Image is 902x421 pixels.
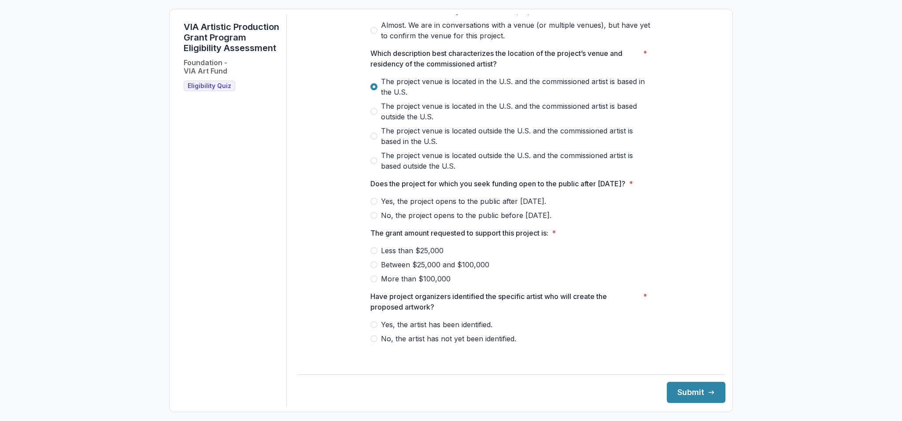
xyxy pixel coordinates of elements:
[184,22,279,53] h1: VIA Artistic Production Grant Program Eligibility Assessment
[381,101,652,122] span: The project venue is located in the U.S. and the commissioned artist is based outside the U.S.
[184,59,227,75] h2: Foundation - VIA Art Fund
[370,178,625,189] p: Does the project for which you seek funding open to the public after [DATE]?
[381,333,516,344] span: No, the artist has not yet been identified.
[381,273,451,284] span: More than $100,000
[381,126,652,147] span: The project venue is located outside the U.S. and the commissioned artist is based in the U.S.
[370,291,640,312] p: Have project organizers identified the specific artist who will create the proposed artwork?
[381,245,444,256] span: Less than $25,000
[381,319,492,330] span: Yes, the artist has been identified.
[381,210,551,221] span: No, the project opens to the public before [DATE].
[667,382,725,403] button: Submit
[381,20,652,41] span: Almost. We are in conversations with a venue (or multiple venues), but have yet to confirm the ve...
[188,82,231,90] span: Eligibility Quiz
[370,228,548,238] p: The grant amount requested to support this project is:
[381,150,652,171] span: The project venue is located outside the U.S. and the commissioned artist is based outside the U.S.
[381,196,546,207] span: Yes, the project opens to the public after [DATE].
[370,48,640,69] p: Which description best characterizes the location of the project’s venue and residency of the com...
[381,259,489,270] span: Between $25,000 and $100,000
[381,76,652,97] span: The project venue is located in the U.S. and the commissioned artist is based in the U.S.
